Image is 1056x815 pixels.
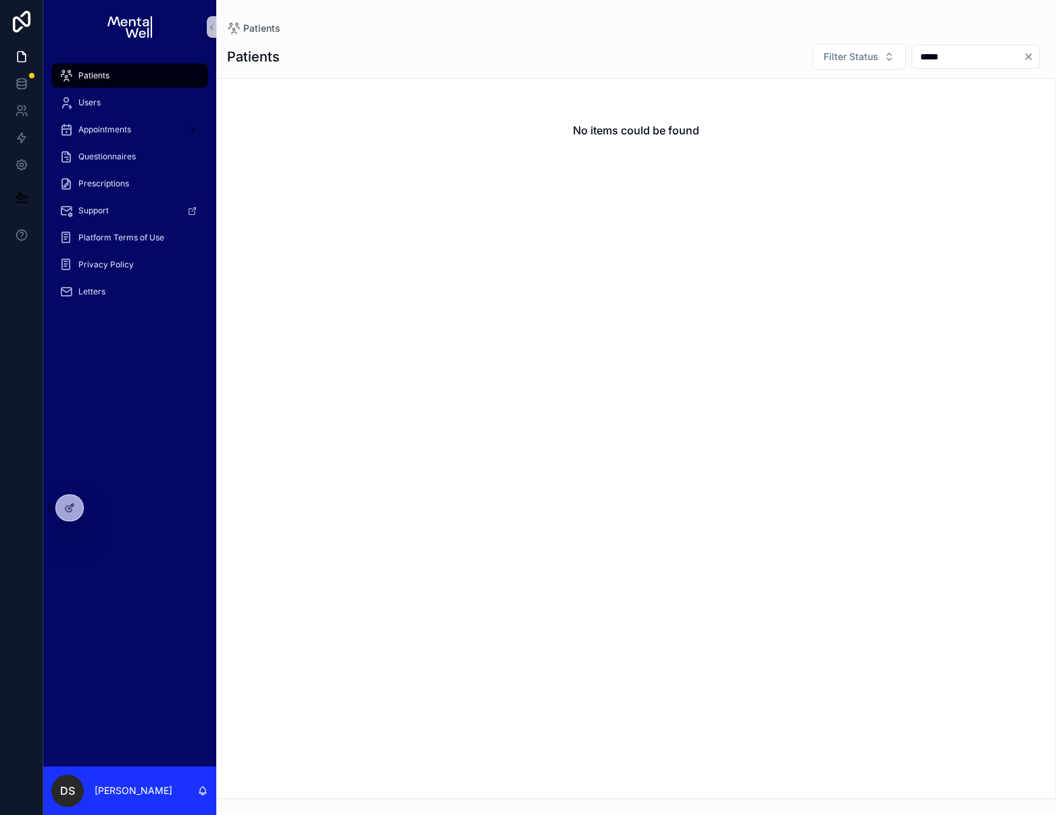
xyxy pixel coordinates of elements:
[51,226,208,250] a: Platform Terms of Use
[78,97,101,108] span: Users
[107,16,151,38] img: App logo
[78,178,129,189] span: Prescriptions
[51,199,208,223] a: Support
[51,63,208,88] a: Patients
[78,124,131,135] span: Appointments
[812,44,906,70] button: Select Button
[78,259,134,270] span: Privacy Policy
[78,232,164,243] span: Platform Terms of Use
[78,205,109,216] span: Support
[51,280,208,304] a: Letters
[51,144,208,169] a: Questionnaires
[243,22,280,35] span: Patients
[51,90,208,115] a: Users
[78,286,105,297] span: Letters
[1023,51,1039,62] button: Clear
[51,117,208,142] a: Appointments
[51,172,208,196] a: Prescriptions
[573,122,699,138] h2: No items could be found
[43,54,216,321] div: scrollable content
[78,70,109,81] span: Patients
[95,784,172,797] p: [PERSON_NAME]
[227,47,280,66] h1: Patients
[78,151,136,162] span: Questionnaires
[227,22,280,35] a: Patients
[51,253,208,277] a: Privacy Policy
[60,783,75,799] span: DS
[824,50,878,63] span: Filter Status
